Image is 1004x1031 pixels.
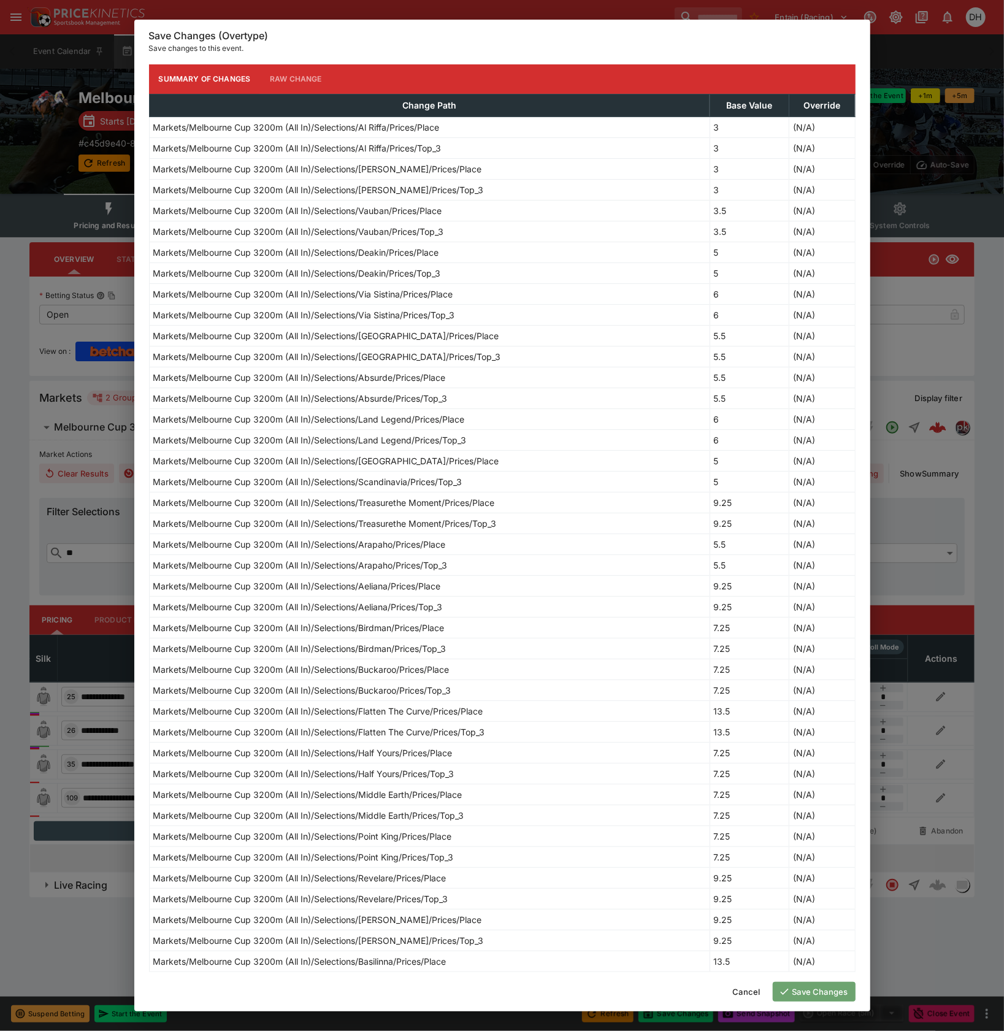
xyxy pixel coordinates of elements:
[153,892,448,905] p: Markets/Melbourne Cup 3200m (All In)/Selections/Revelare/Prices/Top_3
[710,888,789,909] td: 9.25
[773,982,856,1002] button: Save Changes
[789,388,855,408] td: (N/A)
[789,805,855,826] td: (N/A)
[789,826,855,846] td: (N/A)
[710,846,789,867] td: 7.25
[153,413,465,426] p: Markets/Melbourne Cup 3200m (All In)/Selections/Land Legend/Prices/Place
[153,830,452,843] p: Markets/Melbourne Cup 3200m (All In)/Selections/Point King/Prices/Place
[710,826,789,846] td: 7.25
[789,700,855,721] td: (N/A)
[710,304,789,325] td: 6
[153,183,484,196] p: Markets/Melbourne Cup 3200m (All In)/Selections/[PERSON_NAME]/Prices/Top_3
[710,951,789,972] td: 13.5
[153,600,443,613] p: Markets/Melbourne Cup 3200m (All In)/Selections/Aeliana/Prices/Top_3
[789,283,855,304] td: (N/A)
[789,617,855,638] td: (N/A)
[710,471,789,492] td: 5
[153,329,499,342] p: Markets/Melbourne Cup 3200m (All In)/Selections/[GEOGRAPHIC_DATA]/Prices/Place
[789,784,855,805] td: (N/A)
[710,408,789,429] td: 6
[789,304,855,325] td: (N/A)
[789,554,855,575] td: (N/A)
[153,309,455,321] p: Markets/Melbourne Cup 3200m (All In)/Selections/Via Sistina/Prices/Top_3
[710,700,789,721] td: 13.5
[789,951,855,972] td: (N/A)
[153,809,464,822] p: Markets/Melbourne Cup 3200m (All In)/Selections/Middle Earth/Prices/Top_3
[710,721,789,742] td: 13.5
[710,513,789,534] td: 9.25
[153,851,454,864] p: Markets/Melbourne Cup 3200m (All In)/Selections/Point King/Prices/Top_3
[710,867,789,888] td: 9.25
[789,450,855,471] td: (N/A)
[789,763,855,784] td: (N/A)
[710,638,789,659] td: 7.25
[789,492,855,513] td: (N/A)
[710,680,789,700] td: 7.25
[149,94,710,117] th: Change Path
[153,121,440,134] p: Markets/Melbourne Cup 3200m (All In)/Selections/Al Riffa/Prices/Place
[710,388,789,408] td: 5.5
[153,496,495,509] p: Markets/Melbourne Cup 3200m (All In)/Selections/Treasurethe Moment/Prices/Place
[710,909,789,930] td: 9.25
[710,617,789,638] td: 7.25
[710,784,789,805] td: 7.25
[710,325,789,346] td: 5.5
[153,746,453,759] p: Markets/Melbourne Cup 3200m (All In)/Selections/Half Yours/Prices/Place
[789,263,855,283] td: (N/A)
[153,934,484,947] p: Markets/Melbourne Cup 3200m (All In)/Selections/[PERSON_NAME]/Prices/Top_3
[153,350,501,363] p: Markets/Melbourne Cup 3200m (All In)/Selections/[GEOGRAPHIC_DATA]/Prices/Top_3
[153,913,482,926] p: Markets/Melbourne Cup 3200m (All In)/Selections/[PERSON_NAME]/Prices/Place
[153,454,499,467] p: Markets/Melbourne Cup 3200m (All In)/Selections/[GEOGRAPHIC_DATA]/Prices/Place
[153,225,444,238] p: Markets/Melbourne Cup 3200m (All In)/Selections/Vauban/Prices/Top_3
[153,580,441,592] p: Markets/Melbourne Cup 3200m (All In)/Selections/Aeliana/Prices/Place
[153,767,454,780] p: Markets/Melbourne Cup 3200m (All In)/Selections/Half Yours/Prices/Top_3
[710,158,789,179] td: 3
[710,283,789,304] td: 6
[789,221,855,242] td: (N/A)
[149,42,856,55] p: Save changes to this event.
[789,513,855,534] td: (N/A)
[710,554,789,575] td: 5.5
[153,538,446,551] p: Markets/Melbourne Cup 3200m (All In)/Selections/Arapaho/Prices/Place
[153,705,483,718] p: Markets/Melbourne Cup 3200m (All In)/Selections/Flatten The Curve/Prices/Place
[710,930,789,951] td: 9.25
[710,263,789,283] td: 5
[710,94,789,117] th: Base Value
[726,982,768,1002] button: Cancel
[710,429,789,450] td: 6
[789,117,855,137] td: (N/A)
[789,200,855,221] td: (N/A)
[789,534,855,554] td: (N/A)
[710,242,789,263] td: 5
[789,158,855,179] td: (N/A)
[789,429,855,450] td: (N/A)
[149,64,261,94] button: Summary of Changes
[710,346,789,367] td: 5.5
[710,137,789,158] td: 3
[153,788,462,801] p: Markets/Melbourne Cup 3200m (All In)/Selections/Middle Earth/Prices/Place
[789,575,855,596] td: (N/A)
[789,659,855,680] td: (N/A)
[153,246,439,259] p: Markets/Melbourne Cup 3200m (All In)/Selections/Deakin/Prices/Place
[710,596,789,617] td: 9.25
[153,204,442,217] p: Markets/Melbourne Cup 3200m (All In)/Selections/Vauban/Prices/Place
[153,559,448,572] p: Markets/Melbourne Cup 3200m (All In)/Selections/Arapaho/Prices/Top_3
[710,450,789,471] td: 5
[710,534,789,554] td: 5.5
[789,846,855,867] td: (N/A)
[153,475,462,488] p: Markets/Melbourne Cup 3200m (All In)/Selections/Scandinavia/Prices/Top_3
[789,346,855,367] td: (N/A)
[153,684,451,697] p: Markets/Melbourne Cup 3200m (All In)/Selections/Buckaroo/Prices/Top_3
[153,726,485,738] p: Markets/Melbourne Cup 3200m (All In)/Selections/Flatten The Curve/Prices/Top_3
[710,659,789,680] td: 7.25
[153,621,445,634] p: Markets/Melbourne Cup 3200m (All In)/Selections/Birdman/Prices/Place
[789,742,855,763] td: (N/A)
[153,267,441,280] p: Markets/Melbourne Cup 3200m (All In)/Selections/Deakin/Prices/Top_3
[789,471,855,492] td: (N/A)
[153,663,450,676] p: Markets/Melbourne Cup 3200m (All In)/Selections/Buckaroo/Prices/Place
[153,163,482,175] p: Markets/Melbourne Cup 3200m (All In)/Selections/[PERSON_NAME]/Prices/Place
[153,434,467,447] p: Markets/Melbourne Cup 3200m (All In)/Selections/Land Legend/Prices/Top_3
[789,408,855,429] td: (N/A)
[789,179,855,200] td: (N/A)
[153,955,446,968] p: Markets/Melbourne Cup 3200m (All In)/Selections/Basilinna/Prices/Place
